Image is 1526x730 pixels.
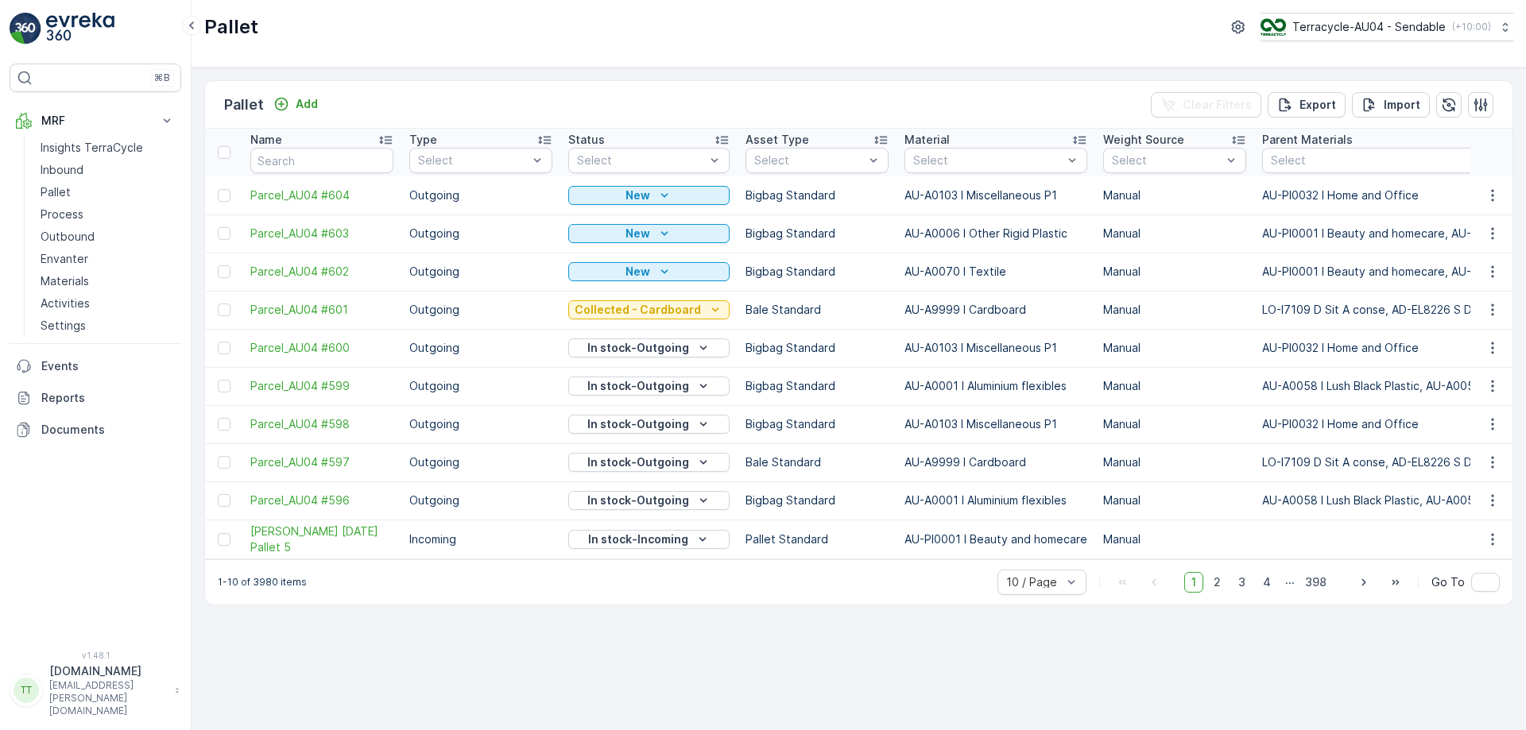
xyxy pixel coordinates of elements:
p: Select [418,153,528,168]
a: Parcel_AU04 #596 [250,492,393,508]
div: Toggle Row Selected [218,227,230,240]
p: Pallet [224,94,264,116]
button: New [568,224,730,243]
p: MRF [41,113,149,129]
td: Manual [1095,443,1254,481]
td: Bigbag Standard [738,481,897,519]
div: Toggle Row Selected [218,380,230,392]
td: AU-A0001 I Aluminium flexibles [897,481,1095,519]
p: Terracycle-AU04 - Sendable [1292,19,1446,35]
p: Weight Source [1103,132,1184,148]
p: Outbound [41,229,95,245]
div: Toggle Row Selected [218,494,230,507]
div: Toggle Row Selected [218,303,230,316]
p: In stock-Incoming [588,531,688,547]
p: Status [568,132,605,148]
p: In stock-Outgoing [587,340,689,356]
span: Parcel_AU04 #603 [250,226,393,241]
p: Documents [41,422,175,438]
span: Parcel_AU04 #599 [250,378,393,394]
td: Bigbag Standard [738,367,897,405]
p: Insights TerraCycle [41,140,143,156]
p: Parent Materials [1262,132,1353,148]
a: Outbound [34,226,181,248]
p: Activities [41,295,90,311]
td: Manual [1095,291,1254,329]
td: Outgoing [401,481,560,519]
span: Parcel_AU04 #604 [250,187,393,203]
td: Manual [1095,214,1254,253]
td: Bigbag Standard [738,214,897,253]
div: Toggle Row Selected [218,342,230,354]
td: Manual [1095,329,1254,367]
td: Bigbag Standard [738,176,897,214]
a: Parcel_AU04 #602 [250,264,393,280]
button: New [568,262,730,281]
a: Materials [34,270,181,292]
td: Manual [1095,253,1254,291]
td: Pallet Standard [738,519,897,558]
input: Search [250,148,393,173]
span: [PERSON_NAME] [DATE] Pallet 5 [250,523,393,555]
button: Collected - Cardboard [568,300,730,319]
p: Select [1112,153,1222,168]
td: Manual [1095,481,1254,519]
p: Inbound [41,162,83,178]
a: Events [10,350,181,382]
td: Manual [1095,367,1254,405]
td: Bale Standard [738,443,897,481]
button: In stock-Outgoing [568,338,730,357]
p: ⌘B [154,71,170,84]
p: Import [1384,97,1420,113]
p: Asset Type [746,132,809,148]
p: New [626,264,650,280]
span: 3 [1231,572,1253,593]
td: Outgoing [401,253,560,291]
button: In stock-Outgoing [568,415,730,434]
p: ... [1285,572,1295,593]
td: AU-PI0001 I Beauty and homecare [897,519,1095,558]
button: TT[DOMAIN_NAME][EMAIL_ADDRESS][PERSON_NAME][DOMAIN_NAME] [10,663,181,717]
a: Parcel_AU04 #597 [250,454,393,470]
p: Process [41,207,83,222]
p: Reports [41,390,175,406]
button: MRF [10,105,181,137]
a: FD Mecca 20/08/2025 Pallet 5 [250,523,393,555]
p: [DOMAIN_NAME] [49,663,167,679]
div: Toggle Row Selected [218,456,230,469]
a: Activities [34,292,181,315]
td: Bigbag Standard [738,253,897,291]
a: Documents [10,414,181,446]
p: In stock-Outgoing [587,378,689,394]
td: AU-A0103 I Miscellaneous P1 [897,329,1095,367]
a: Insights TerraCycle [34,137,181,159]
td: Bigbag Standard [738,329,897,367]
td: AU-A0001 I Aluminium flexibles [897,367,1095,405]
p: Select [577,153,705,168]
p: Select [754,153,864,168]
div: Toggle Row Selected [218,418,230,431]
td: Incoming [401,519,560,558]
a: Pallet [34,181,181,203]
td: AU-A0070 I Textile [897,253,1095,291]
td: Outgoing [401,291,560,329]
img: logo [10,13,41,44]
p: In stock-Outgoing [587,492,689,508]
button: Terracycle-AU04 - Sendable(+10:00) [1261,13,1513,41]
p: [EMAIL_ADDRESS][PERSON_NAME][DOMAIN_NAME] [49,679,167,717]
button: New [568,186,730,205]
span: Go To [1431,574,1465,590]
span: Parcel_AU04 #598 [250,416,393,432]
p: Clear Filters [1183,97,1252,113]
td: Outgoing [401,329,560,367]
td: AU-A9999 I Cardboard [897,443,1095,481]
td: Manual [1095,405,1254,443]
span: 2 [1206,572,1228,593]
span: Parcel_AU04 #600 [250,340,393,356]
p: Add [296,96,318,112]
span: 4 [1256,572,1278,593]
td: AU-A9999 I Cardboard [897,291,1095,329]
button: Add [267,95,324,114]
p: ( +10:00 ) [1452,21,1491,33]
